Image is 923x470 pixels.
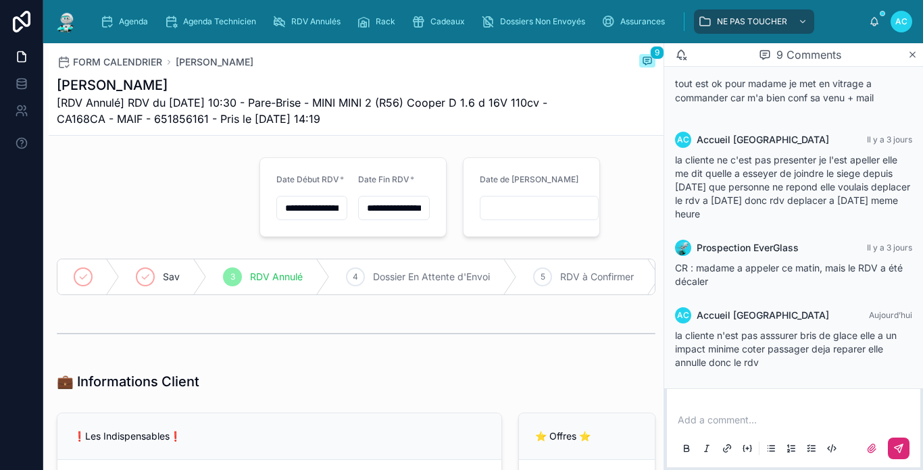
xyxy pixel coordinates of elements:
[96,9,157,34] a: Agenda
[869,310,912,320] span: Aujourd’hui
[480,174,578,184] span: Date de [PERSON_NAME]
[73,55,162,69] span: FORM CALENDRIER
[677,310,689,321] span: AC
[176,55,253,69] a: [PERSON_NAME]
[183,16,256,27] span: Agenda Technicien
[675,76,912,105] p: tout est ok pour madame je met en vitrage a commander car m'a bien conf sa venu + mail
[373,270,490,284] span: Dossier En Attente d'Envoi
[675,154,910,219] span: la cliente ne c'est pas presenter je l'est apeller elle me dit quelle a esseyer de joindre le sie...
[276,174,339,184] span: Date Début RDV
[430,16,465,27] span: Cadeaux
[717,16,787,27] span: NE PAS TOUCHER
[677,134,689,145] span: AC
[407,9,474,34] a: Cadeaux
[57,95,554,127] span: [RDV Annulé] RDV du [DATE] 10:30 - Pare-Brise - MINI MINI 2 (R56) Cooper D 1.6 d 16V 110cv - CA16...
[353,9,405,34] a: Rack
[541,271,545,282] span: 5
[353,271,358,282] span: 4
[74,430,181,442] span: ❗Les Indispensables❗
[597,9,674,34] a: Assurances
[867,134,912,145] span: Il y a 3 jours
[230,271,235,282] span: 3
[57,372,199,391] h1: 💼 Informations Client
[560,270,634,284] span: RDV à Confirmer
[268,9,350,34] a: RDV Annulés
[697,133,829,147] span: Accueil [GEOGRAPHIC_DATA]
[675,262,903,287] span: CR : madame a appeler ce matin, mais le RDV a été décaler
[697,241,799,255] span: Prospection EverGlass
[639,54,655,70] button: 9
[776,47,841,63] span: 9 Comments
[650,46,664,59] span: 9
[57,76,554,95] h1: [PERSON_NAME]
[500,16,585,27] span: Dossiers Non Envoyés
[119,16,148,27] span: Agenda
[250,270,303,284] span: RDV Annulé
[675,330,897,368] span: la cliente n'est pas asssurer bris de glace elle a un impact minime coter passager deja reparer e...
[697,309,829,322] span: Accueil [GEOGRAPHIC_DATA]
[895,16,907,27] span: AC
[535,430,591,442] span: ⭐ Offres ⭐
[57,55,162,69] a: FORM CALENDRIER
[867,242,912,253] span: Il y a 3 jours
[620,16,665,27] span: Assurances
[358,174,409,184] span: Date Fin RDV
[160,9,266,34] a: Agenda Technicien
[376,16,395,27] span: Rack
[291,16,341,27] span: RDV Annulés
[694,9,814,34] a: NE PAS TOUCHER
[163,270,180,284] span: Sav
[477,9,595,34] a: Dossiers Non Envoyés
[54,11,78,32] img: App logo
[89,7,869,36] div: scrollable content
